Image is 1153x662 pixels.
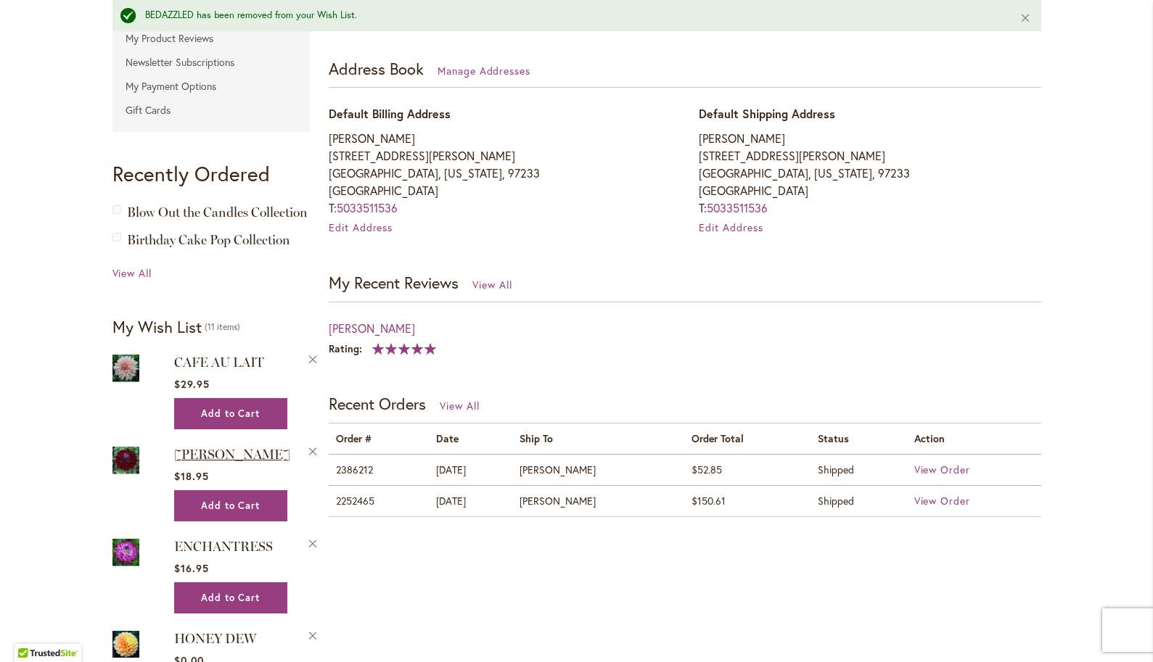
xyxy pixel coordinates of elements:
span: Add to Cart [201,407,260,420]
a: ENCHANTRESS [174,539,273,555]
a: View Order [914,494,971,508]
a: Birthday Cake Pop Collection [127,232,290,248]
button: Add to Cart [174,398,287,429]
a: HONEY DEW [174,631,257,647]
a: Gift Cards [112,99,311,121]
a: Enchantress [112,536,140,571]
a: 5033511536 [707,200,768,215]
a: Newsletter Subscriptions [112,51,311,73]
span: Default Shipping Address [699,106,835,121]
span: Rating: [329,342,362,355]
span: $16.95 [174,561,209,575]
th: Date [429,423,512,454]
a: View All [472,278,512,291]
button: Add to Cart [174,582,287,613]
img: Café Au Lait [112,352,140,384]
a: CAFE AU LAIT [174,355,264,371]
td: Shipped [811,485,906,516]
span: Add to Cart [201,592,260,604]
strong: Recently Ordered [112,160,270,187]
span: View All [112,266,152,280]
a: Manage Addresses [438,64,531,78]
a: My Payment Options [112,75,311,97]
a: Edit Address [329,220,393,234]
th: Order Total [684,423,811,454]
span: $29.95 [174,377,210,391]
span: Default Billing Address [329,106,451,121]
img: Kaisha Lea [112,444,140,476]
a: 5033511536 [337,200,398,215]
th: Ship To [512,423,684,454]
span: $18.95 [174,469,209,483]
strong: My Wish List [112,316,202,337]
th: Order # [329,423,429,454]
div: BEDAZZLED has been removed from your Wish List. [145,9,998,22]
strong: Address Book [329,58,424,79]
td: 2386212 [329,454,429,485]
td: Shipped [811,454,906,485]
img: Honey Dew [112,628,140,661]
img: Enchantress [112,536,140,568]
span: $52.85 [692,463,722,476]
iframe: Launch Accessibility Center [11,611,52,651]
strong: My Recent Reviews [329,272,459,293]
a: Kaisha Lea [112,444,140,479]
td: 2252465 [329,485,429,516]
a: View Order [914,463,971,476]
a: My Product Reviews [112,28,311,49]
address: [PERSON_NAME] [STREET_ADDRESS][PERSON_NAME] [GEOGRAPHIC_DATA], [US_STATE], 97233 [GEOGRAPHIC_DATA... [329,130,670,217]
div: 100% [372,343,436,355]
span: Add to Cart [201,500,260,512]
td: [PERSON_NAME] [512,485,684,516]
th: Action [907,423,1041,454]
td: [DATE] [429,454,512,485]
th: Status [811,423,906,454]
strong: Recent Orders [329,393,426,414]
a: Café Au Lait [112,352,140,387]
a: View All [112,266,152,281]
span: $150.61 [692,494,726,508]
span: 11 items [205,321,240,332]
a: [PERSON_NAME] [174,447,290,463]
a: Edit Address [699,220,763,234]
a: View All [440,399,480,413]
address: [PERSON_NAME] [STREET_ADDRESS][PERSON_NAME] [GEOGRAPHIC_DATA], [US_STATE], 97233 [GEOGRAPHIC_DATA... [699,130,1041,217]
a: [PERSON_NAME] [329,320,415,336]
td: [PERSON_NAME] [512,454,684,485]
td: [DATE] [429,485,512,516]
button: Add to Cart [174,490,287,521]
a: Blow Out the Candles Collection [127,204,308,220]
